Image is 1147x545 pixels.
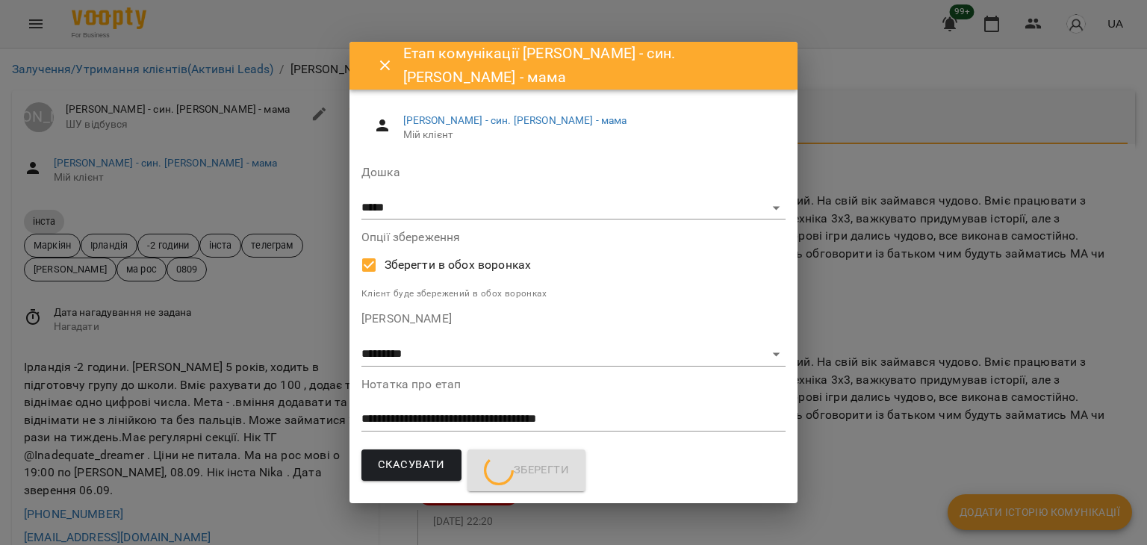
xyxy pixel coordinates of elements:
a: [PERSON_NAME] - син. [PERSON_NAME] - мама [403,114,627,126]
button: Close [367,48,403,84]
p: Клієнт буде збережений в обох воронках [361,287,786,302]
h6: Етап комунікації [PERSON_NAME] - син. [PERSON_NAME] - мама [403,42,780,89]
label: Нотатка про етап [361,379,786,390]
span: Скасувати [378,455,445,475]
label: Дошка [361,166,786,178]
label: [PERSON_NAME] [361,313,786,325]
span: Зберегти в обох воронках [385,256,532,274]
span: Мій клієнт [403,128,774,143]
label: Опції збереження [361,231,786,243]
button: Скасувати [361,449,461,481]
